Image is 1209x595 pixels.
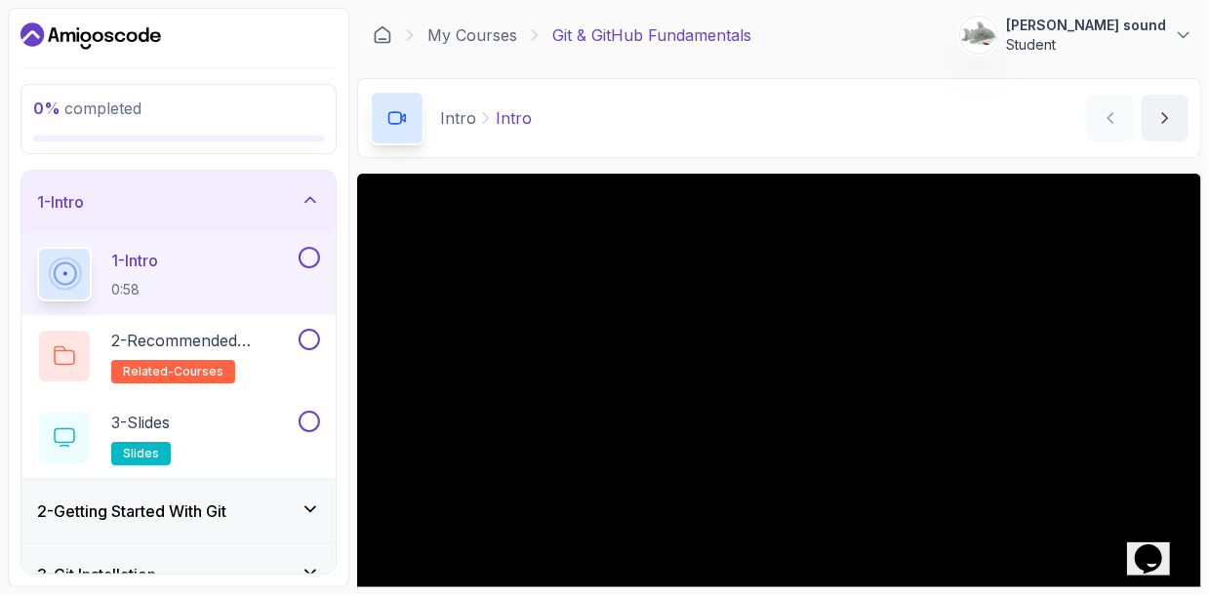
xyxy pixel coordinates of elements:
p: 1 - Intro [111,249,158,272]
p: 0:58 [111,280,158,299]
iframe: chat widget [1127,517,1189,575]
p: Intro [496,106,532,130]
h3: 3 - Git Installation [37,563,156,586]
button: 1-Intro0:58 [37,247,320,301]
button: next content [1142,95,1189,141]
h3: 2 - Getting Started With Git [37,499,226,523]
button: 2-Getting Started With Git [21,480,336,542]
button: 3-Slidesslides [37,411,320,465]
h3: 1 - Intro [37,190,84,214]
button: 1-Intro [21,171,336,233]
p: [PERSON_NAME] sound [1006,16,1166,35]
a: Dashboard [373,25,392,45]
p: Student [1006,35,1166,55]
button: previous content [1087,95,1134,141]
a: My Courses [427,23,517,47]
p: 3 - Slides [111,411,170,434]
span: 0 % [33,99,60,118]
p: Intro [440,106,476,130]
button: 2-Recommended Coursesrelated-courses [37,329,320,383]
button: user profile image[PERSON_NAME] soundStudent [959,16,1193,55]
p: Git & GitHub Fundamentals [552,23,751,47]
p: 2 - Recommended Courses [111,329,295,352]
img: user profile image [960,17,997,54]
span: slides [123,446,159,461]
a: Dashboard [20,20,161,52]
span: related-courses [123,364,223,379]
span: completed [33,99,141,118]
